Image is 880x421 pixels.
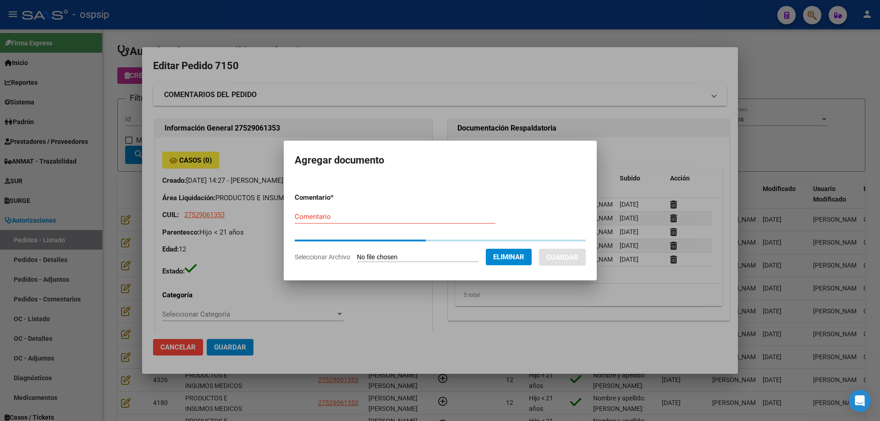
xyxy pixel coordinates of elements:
span: Eliminar [493,253,524,261]
p: Comentario [295,192,382,203]
h2: Agregar documento [295,152,586,169]
button: Eliminar [486,249,532,265]
button: Guardar [539,249,586,266]
span: Seleccionar Archivo [295,253,350,261]
div: Open Intercom Messenger [849,390,871,412]
span: Guardar [546,253,578,262]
